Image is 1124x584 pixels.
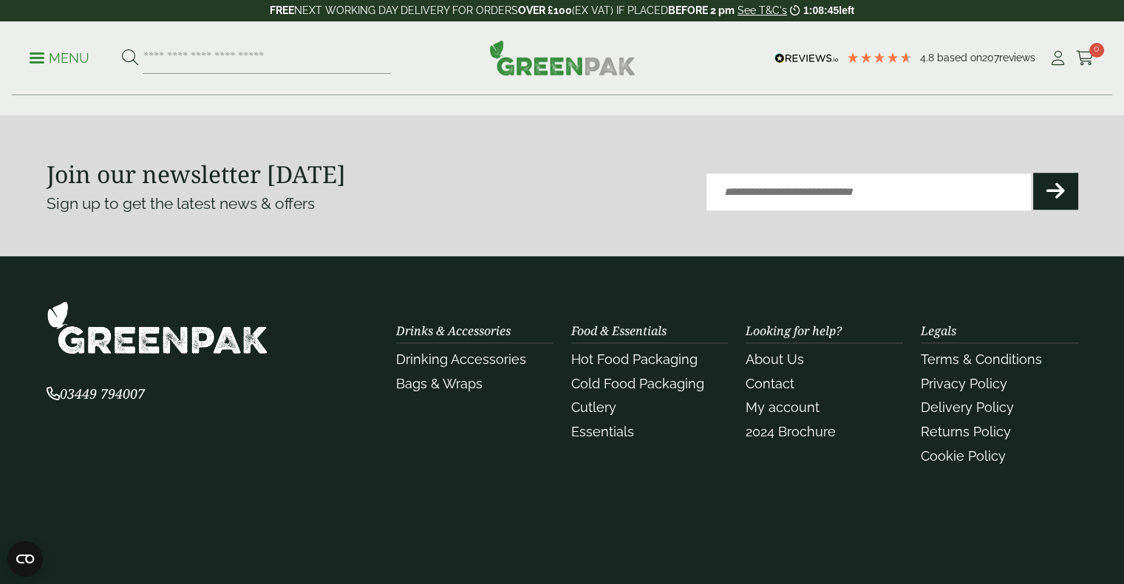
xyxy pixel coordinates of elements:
[571,351,698,367] a: Hot Food Packaging
[30,49,89,67] p: Menu
[489,40,636,75] img: GreenPak Supplies
[571,424,634,439] a: Essentials
[921,399,1014,415] a: Delivery Policy
[47,385,145,402] span: 03449 794007
[746,376,794,391] a: Contact
[571,376,704,391] a: Cold Food Packaging
[1049,51,1067,66] i: My Account
[839,4,854,16] span: left
[999,52,1035,63] span: reviews
[518,4,572,16] strong: OVER £100
[774,53,839,63] img: REVIEWS.io
[668,4,735,16] strong: BEFORE 2 pm
[47,388,145,402] a: 03449 794007
[921,448,1006,464] a: Cookie Policy
[1076,47,1094,69] a: 0
[1076,51,1094,66] i: Cart
[47,300,268,354] img: GreenPak Supplies
[571,399,616,415] a: Cutlery
[920,52,937,63] span: 4.8
[396,351,526,367] a: Drinking Accessories
[746,424,836,439] a: 2024 Brochure
[921,351,1042,367] a: Terms & Conditions
[7,541,43,577] button: Open CMP widget
[30,49,89,64] a: Menu
[803,4,839,16] span: 1:08:45
[921,424,1011,439] a: Returns Policy
[937,52,982,63] span: Based on
[270,4,294,16] strong: FREE
[746,351,804,367] a: About Us
[738,4,787,16] a: See T&C's
[1089,43,1104,58] span: 0
[846,51,913,64] div: 4.79 Stars
[47,192,511,216] p: Sign up to get the latest news & offers
[921,376,1007,391] a: Privacy Policy
[47,158,346,190] strong: Join our newsletter [DATE]
[396,376,483,391] a: Bags & Wraps
[746,399,820,415] a: My account
[982,52,999,63] span: 207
